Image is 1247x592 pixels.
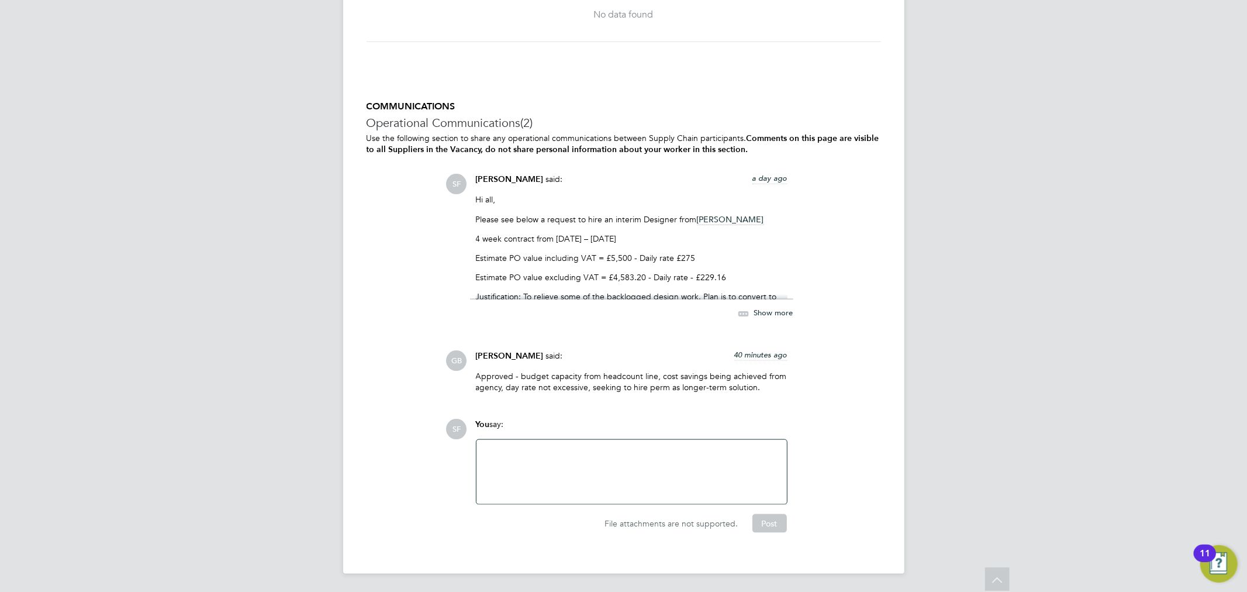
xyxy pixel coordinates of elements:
[367,115,881,130] h3: Operational Communications
[1200,545,1238,583] button: Open Resource Center, 11 new notifications
[476,419,787,439] div: say:
[378,9,869,21] div: No data found
[754,308,793,318] span: Show more
[447,350,467,371] span: GB
[521,115,533,130] span: (2)
[476,214,787,225] p: Please see below a request to hire an interim Designer from
[476,233,787,244] p: 4 week contract from [DATE] – [DATE]
[476,371,787,392] p: Approved - budget capacity from headcount line, cost savings being achieved from agency, day rate...
[367,133,879,154] b: Comments on this page are visible to all Suppliers in the Vacancy, do not share personal informat...
[546,350,563,361] span: said:
[476,174,544,184] span: [PERSON_NAME]
[752,173,787,183] span: a day ago
[752,514,787,533] button: Post
[476,351,544,361] span: [PERSON_NAME]
[476,194,787,205] p: Hi all,
[734,350,787,360] span: 40 minutes ago
[447,419,467,439] span: SF
[447,174,467,194] span: SF
[367,101,881,113] h5: COMMUNICATIONS
[697,214,764,225] span: [PERSON_NAME]
[1200,553,1210,569] div: 11
[476,272,787,283] p: Estimate PO value excluding VAT = £4,583.20 - Daily rate - £229.16
[367,133,881,155] p: Use the following section to share any operational communications between Supply Chain participants.
[476,253,787,263] p: Estimate PO value including VAT = £5,500 - Daily rate £275
[605,518,738,529] span: File attachments are not supported.
[476,419,490,429] span: You
[546,174,563,184] span: said:
[476,291,787,312] p: Justification: To relieve some of the backlogged design work. Plan is to convert to permanent hir...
